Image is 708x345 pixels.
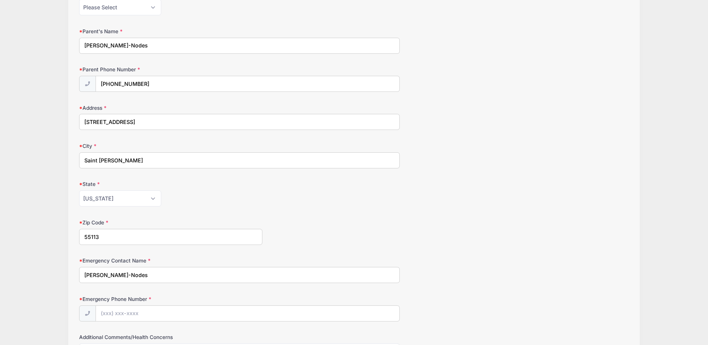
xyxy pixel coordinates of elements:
label: Parent's Name [79,28,262,35]
label: Emergency Contact Name [79,257,262,264]
label: City [79,142,262,150]
label: Emergency Phone Number [79,295,262,303]
input: (xxx) xxx-xxxx [96,305,400,321]
label: Parent Phone Number [79,66,262,73]
label: Additional Comments/Health Concerns [79,333,262,341]
input: xxxxx [79,229,262,245]
label: Address [79,104,262,112]
label: State [79,180,262,188]
label: Zip Code [79,219,262,226]
input: (xxx) xxx-xxxx [96,76,400,92]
